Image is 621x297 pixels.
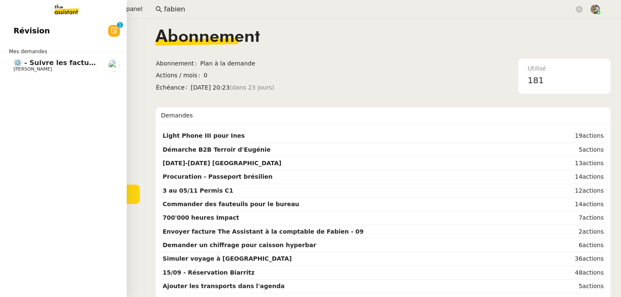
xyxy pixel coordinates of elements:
[163,228,364,235] strong: Envoyer facture The Assistant à la comptable de Fabien - 09
[583,214,604,221] span: actions
[163,242,316,248] strong: Demander un chiffrage pour caisson hyperbar
[163,255,292,262] strong: Simuler voyage à [GEOGRAPHIC_DATA]
[163,283,285,289] strong: Ajouter les transports dans l'agenda
[545,143,605,157] td: 5
[545,184,605,198] td: 12
[583,228,604,235] span: actions
[591,5,600,14] img: 388bd129-7e3b-4cb1-84b4-92a3d763e9b7
[545,239,605,252] td: 6
[163,132,245,139] strong: Light Phone III pour Ines
[14,25,50,37] span: Révision
[583,201,604,207] span: actions
[163,187,233,194] strong: 3 au 05/11 Permis C1
[545,170,605,184] td: 14
[163,214,239,221] strong: 700'000 heures Impact
[164,4,574,15] input: Rechercher
[545,252,605,266] td: 36
[163,201,299,207] strong: Commander des fauteuils pour le bureau
[163,173,272,180] strong: Procuration - Passeport brésilien
[583,283,604,289] span: actions
[583,132,604,139] span: actions
[583,255,604,262] span: actions
[163,160,281,166] strong: [DATE]-[DATE] [GEOGRAPHIC_DATA]
[545,198,605,211] td: 14
[163,269,255,276] strong: 15/09 - Réservation Biarritz
[583,269,604,276] span: actions
[583,173,604,180] span: actions
[118,22,122,30] p: 1
[545,225,605,239] td: 2
[545,266,605,280] td: 48
[14,59,156,67] span: ⚙️ - Suivre les factures d'exploitation
[545,129,605,143] td: 19
[583,146,604,153] span: actions
[545,280,605,293] td: 5
[117,22,123,28] nz-badge-sup: 1
[545,211,605,225] td: 7
[545,157,605,170] td: 13
[583,160,604,166] span: actions
[583,187,604,194] span: actions
[583,242,604,248] span: actions
[14,66,52,72] span: [PERSON_NAME]
[163,146,270,153] strong: Démarche B2B Terroir d'Eugénie
[108,60,120,71] img: users%2FHIWaaSoTa5U8ssS5t403NQMyZZE3%2Favatar%2Fa4be050e-05fa-4f28-bbe7-e7e8e4788720
[4,47,52,56] span: Mes demandes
